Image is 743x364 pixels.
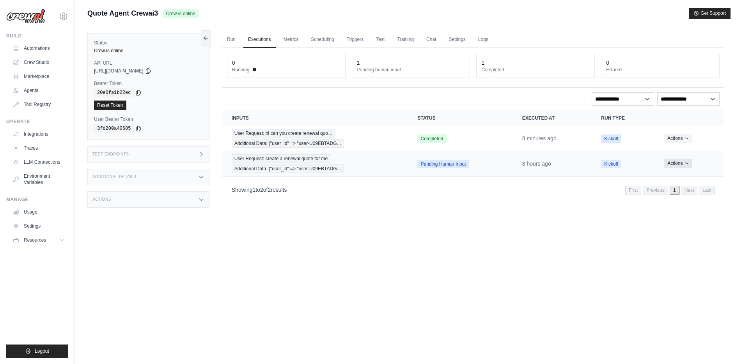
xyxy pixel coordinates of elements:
a: Run [222,32,240,48]
span: First [625,186,641,194]
button: Resources [9,234,68,246]
a: Traces [9,142,68,154]
span: 1 [670,186,679,194]
label: User Bearer Token [94,116,203,122]
dt: Completed [481,67,590,73]
a: Executions [243,32,276,48]
span: Crew is online [163,9,198,18]
span: Previous [643,186,668,194]
button: Logout [6,345,68,358]
a: Training [392,32,418,48]
span: Next [681,186,698,194]
h3: Additional Details [92,175,136,179]
p: Showing to of results [232,186,287,194]
div: 0 [232,59,235,67]
th: Status [408,110,512,126]
a: Automations [9,42,68,55]
span: [URL][DOMAIN_NAME] [94,68,144,74]
a: Scheduling [306,32,339,48]
h3: Actions [92,197,111,202]
span: Resources [24,237,46,243]
a: Agents [9,84,68,97]
code: 20e0fa1b22ec [94,88,134,97]
span: 2 [268,187,271,193]
button: Actions for execution [664,159,692,168]
span: Completed [417,134,446,143]
nav: Pagination [222,180,724,200]
a: Usage [9,206,68,218]
a: Settings [9,220,68,232]
a: Chat [422,32,441,48]
section: Crew executions table [222,110,724,200]
nav: Pagination [625,186,715,194]
div: 1 [357,59,360,67]
th: Run Type [592,110,655,126]
a: Logs [473,32,493,48]
span: Logout [35,348,49,354]
span: Last [699,186,715,194]
span: Additional Data: {"user_id" => "user-U09EBTADG… [232,164,344,173]
iframe: Chat Widget [704,327,743,364]
span: Quote Agent Crewai3 [87,8,158,19]
button: Actions for execution [664,134,692,143]
a: Settings [444,32,470,48]
dt: Errored [606,67,715,73]
span: User Request: create a renewal quote for me [232,154,330,163]
span: 1 [253,187,256,193]
a: Marketplace [9,70,68,83]
a: Reset Token [94,101,126,110]
a: Tool Registry [9,98,68,111]
div: Build [6,33,68,39]
time: September 14, 2025 at 11:29 PDT [522,161,551,167]
a: Test [371,32,389,48]
th: Inputs [222,110,408,126]
a: Integrations [9,128,68,140]
label: Bearer Token [94,80,203,87]
div: 1 [481,59,484,67]
label: Status [94,40,203,46]
a: Environment Variables [9,170,68,189]
span: Running [232,67,250,73]
a: Metrics [279,32,303,48]
time: September 14, 2025 at 19:26 PDT [522,135,557,141]
div: Operate [6,118,68,125]
span: Kickoff [601,134,621,143]
a: View execution details for User Request [232,129,399,148]
h3: Test Endpoints [92,152,129,157]
div: 0 [606,59,609,67]
div: Crew is online [94,48,203,54]
span: User Request: hi can you create renewal quo… [232,129,335,138]
a: Crew Studio [9,56,68,69]
span: Kickoff [601,160,621,168]
div: Manage [6,196,68,203]
a: LLM Connections [9,156,68,168]
label: API URL [94,60,203,66]
span: 2 [260,187,263,193]
img: Logo [6,9,45,24]
dt: Pending human input [357,67,465,73]
button: Get Support [689,8,731,19]
a: View execution details for User Request [232,154,399,173]
a: Triggers [342,32,369,48]
span: Pending Human Input [417,160,469,168]
span: Additional Data: {"user_id" => "user-U09EBTADG… [232,139,344,148]
th: Executed at [513,110,592,126]
code: 3fd200a40685 [94,124,134,133]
